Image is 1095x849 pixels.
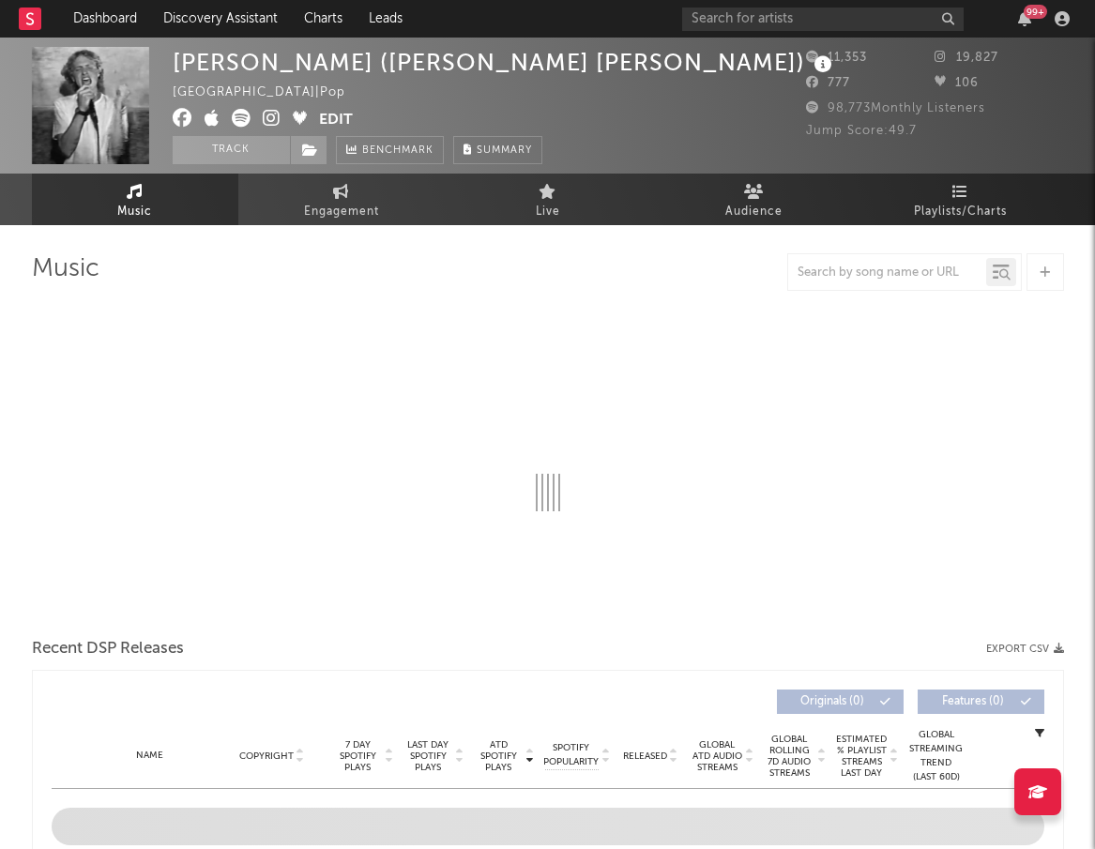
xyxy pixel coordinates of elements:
a: Engagement [238,174,445,225]
span: Engagement [304,201,379,223]
button: Originals(0) [777,690,904,714]
button: Export CSV [986,644,1064,655]
span: Estimated % Playlist Streams Last Day [836,734,888,779]
div: Global Streaming Trend (Last 60D) [908,728,965,784]
span: 106 [935,77,979,89]
div: [PERSON_NAME] ([PERSON_NAME] [PERSON_NAME]) [173,47,837,78]
div: [GEOGRAPHIC_DATA] | Pop [173,82,367,104]
button: 99+ [1018,11,1031,26]
span: 19,827 [935,52,998,64]
span: 98,773 Monthly Listeners [806,102,985,114]
span: Copyright [239,750,294,762]
span: Benchmark [362,140,433,162]
span: Music [117,201,152,223]
button: Summary [453,136,542,164]
div: 99 + [1024,5,1047,19]
span: Released [623,750,667,762]
span: 777 [806,77,850,89]
button: Features(0) [918,690,1044,714]
span: Recent DSP Releases [32,638,184,660]
input: Search for artists [682,8,964,31]
span: Jump Score: 49.7 [806,125,917,137]
span: Features ( 0 ) [930,696,1016,707]
a: Music [32,174,238,225]
span: Summary [477,145,532,156]
input: Search by song name or URL [788,265,986,280]
span: Originals ( 0 ) [789,696,875,707]
span: Global Rolling 7D Audio Streams [764,734,815,779]
button: Track [173,136,290,164]
span: Audience [725,201,783,223]
span: ATD Spotify Plays [474,739,524,773]
span: 11,353 [806,52,867,64]
span: Spotify Popularity [543,741,599,769]
a: Playlists/Charts [858,174,1064,225]
span: Last Day Spotify Plays [403,739,453,773]
div: Name [89,749,212,763]
span: Live [536,201,560,223]
a: Audience [651,174,858,225]
span: Global ATD Audio Streams [692,739,743,773]
a: Benchmark [336,136,444,164]
span: Playlists/Charts [914,201,1007,223]
button: Edit [319,109,353,132]
a: Live [445,174,651,225]
span: 7 Day Spotify Plays [333,739,383,773]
